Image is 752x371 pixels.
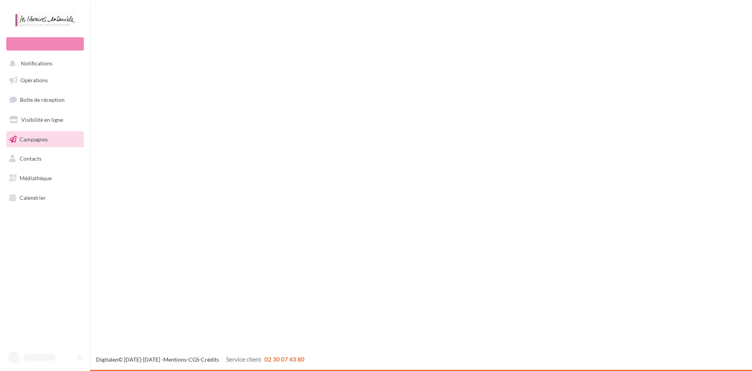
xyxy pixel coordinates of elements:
[201,356,219,363] a: Crédits
[20,155,42,162] span: Contacts
[20,136,48,142] span: Campagnes
[5,112,85,128] a: Visibilité en ligne
[21,60,52,67] span: Notifications
[5,150,85,167] a: Contacts
[5,72,85,89] a: Opérations
[6,37,84,51] div: Nouvelle campagne
[226,355,261,363] span: Service client
[163,356,186,363] a: Mentions
[20,96,65,103] span: Boîte de réception
[264,355,304,363] span: 02 30 07 43 80
[96,356,118,363] a: Digitaleo
[5,170,85,186] a: Médiathèque
[20,175,52,181] span: Médiathèque
[188,356,199,363] a: CGS
[21,116,63,123] span: Visibilité en ligne
[96,356,304,363] span: © [DATE]-[DATE] - - -
[20,77,48,83] span: Opérations
[5,131,85,148] a: Campagnes
[5,190,85,206] a: Calendrier
[20,194,46,201] span: Calendrier
[5,91,85,108] a: Boîte de réception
